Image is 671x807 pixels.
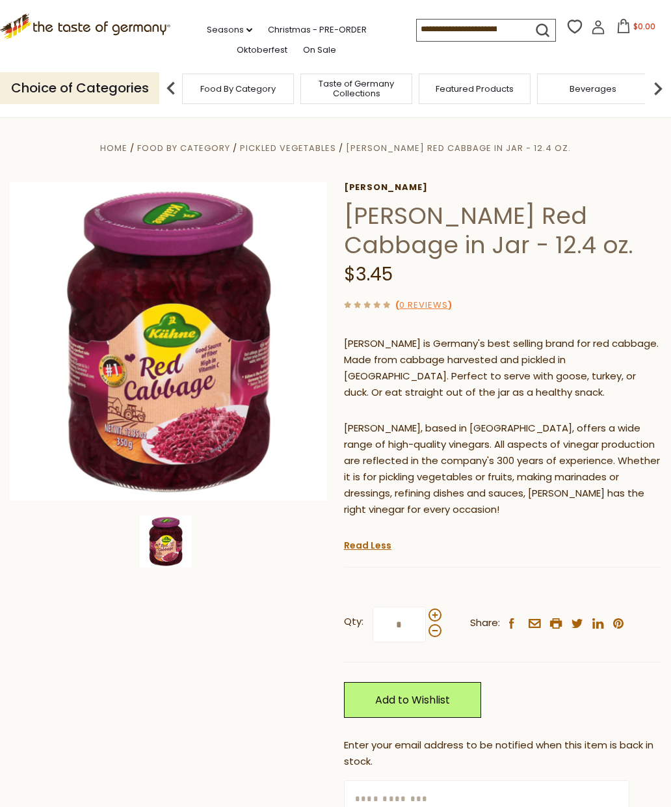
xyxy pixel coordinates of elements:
a: Beverages [570,84,616,94]
h1: [PERSON_NAME] Red Cabbage in Jar - 12.4 oz. [344,201,661,260]
a: Food By Category [137,142,230,154]
a: Oktoberfest [237,43,287,57]
p: [PERSON_NAME] is Germany's best selling brand for red cabbage. Made from cabbage harvested and pi... [344,336,661,401]
img: Kuehne Red Cabbage in Jar - 12.4 oz. [10,182,328,500]
strong: Qty: [344,614,363,630]
img: previous arrow [158,75,184,102]
a: [PERSON_NAME] [344,182,661,193]
span: $0.00 [633,21,655,32]
span: ( ) [395,299,452,311]
span: $3.45 [344,262,393,287]
a: Featured Products [436,84,514,94]
a: On Sale [303,43,336,57]
div: Enter your email address to be notified when this item is back in stock. [344,737,661,770]
a: Home [100,142,127,154]
a: Pickled Vegetables [240,142,336,154]
a: Seasons [207,23,252,37]
a: [PERSON_NAME] Red Cabbage in Jar - 12.4 oz. [346,142,571,154]
img: Kuehne Red Cabbage in Jar - 12.4 oz. [140,515,192,568]
input: Qty: [373,607,426,642]
span: Share: [470,615,500,631]
a: 0 Reviews [399,299,448,312]
a: Christmas - PRE-ORDER [268,23,367,37]
a: Read Less [344,539,391,552]
button: $0.00 [608,19,663,38]
p: [PERSON_NAME], based in [GEOGRAPHIC_DATA], offers a wide range of high-quality vinegars. All aspe... [344,420,661,518]
a: Taste of Germany Collections [304,79,408,98]
a: Add to Wishlist [344,682,481,718]
img: next arrow [645,75,671,102]
a: Food By Category [200,84,276,94]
